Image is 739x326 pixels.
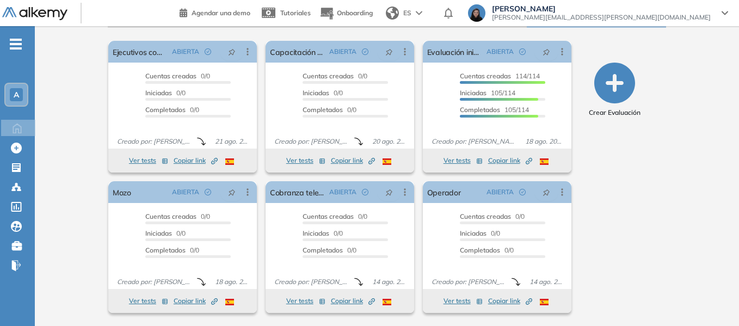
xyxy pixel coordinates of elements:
[540,299,549,305] img: ESP
[129,154,168,167] button: Ver tests
[519,48,526,55] span: check-circle
[444,154,483,167] button: Ver tests
[228,47,236,56] span: pushpin
[205,48,211,55] span: check-circle
[220,183,244,201] button: pushpin
[383,299,391,305] img: ESP
[589,63,641,118] button: Crear Evaluación
[543,47,550,56] span: pushpin
[685,274,739,326] div: Widget de chat
[205,189,211,195] span: check-circle
[331,294,375,307] button: Copiar link
[180,5,250,19] a: Agendar una demo
[331,296,375,306] span: Copiar link
[368,277,410,287] span: 14 ago. 2025
[286,154,325,167] button: Ver tests
[386,7,399,20] img: world
[427,181,461,203] a: Operador
[192,9,250,17] span: Agendar una demo
[488,156,532,165] span: Copiar link
[460,72,540,80] span: 114/114
[145,212,210,220] span: 0/0
[685,274,739,326] iframe: Chat Widget
[270,277,354,287] span: Creado por: [PERSON_NAME]
[377,43,401,60] button: pushpin
[145,246,186,254] span: Completados
[303,89,343,97] span: 0/0
[174,296,218,306] span: Copiar link
[145,229,172,237] span: Iniciadas
[14,90,19,99] span: A
[521,137,567,146] span: 18 ago. 2025
[488,154,532,167] button: Copiar link
[331,156,375,165] span: Copiar link
[225,299,234,305] img: ESP
[280,9,311,17] span: Tutoriales
[403,8,411,18] span: ES
[145,72,210,80] span: 0/0
[427,41,482,63] a: Evaluación inicial IA | Academy | Pomelo
[211,137,253,146] span: 21 ago. 2025
[303,246,356,254] span: 0/0
[174,294,218,307] button: Copiar link
[303,72,367,80] span: 0/0
[488,296,532,306] span: Copiar link
[145,212,196,220] span: Cuentas creadas
[368,137,410,146] span: 20 ago. 2025
[303,212,354,220] span: Cuentas creadas
[220,43,244,60] button: pushpin
[129,294,168,307] button: Ver tests
[540,158,549,165] img: ESP
[145,106,199,114] span: 0/0
[225,158,234,165] img: ESP
[534,43,558,60] button: pushpin
[362,48,368,55] span: check-circle
[303,72,354,80] span: Cuentas creadas
[444,294,483,307] button: Ver tests
[270,181,325,203] a: Cobranza telefónica
[303,89,329,97] span: Iniciadas
[377,183,401,201] button: pushpin
[303,212,367,220] span: 0/0
[331,154,375,167] button: Copiar link
[2,7,67,21] img: Logo
[486,187,514,197] span: ABIERTA
[460,246,500,254] span: Completados
[329,187,356,197] span: ABIERTA
[286,294,325,307] button: Ver tests
[113,137,197,146] span: Creado por: [PERSON_NAME]
[460,89,486,97] span: Iniciadas
[270,41,325,63] a: Capacitación de lideres
[303,229,329,237] span: Iniciadas
[145,106,186,114] span: Completados
[172,47,199,57] span: ABIERTA
[525,277,567,287] span: 14 ago. 2025
[460,212,525,220] span: 0/0
[113,277,197,287] span: Creado por: [PERSON_NAME]
[362,189,368,195] span: check-circle
[145,72,196,80] span: Cuentas creadas
[337,9,373,17] span: Onboarding
[519,189,526,195] span: check-circle
[460,212,511,220] span: Cuentas creadas
[174,154,218,167] button: Copiar link
[460,89,515,97] span: 105/114
[145,89,186,97] span: 0/0
[145,229,186,237] span: 0/0
[145,89,172,97] span: Iniciadas
[460,229,500,237] span: 0/0
[10,43,22,45] i: -
[460,106,529,114] span: 105/114
[385,188,393,196] span: pushpin
[488,294,532,307] button: Copiar link
[303,229,343,237] span: 0/0
[460,229,486,237] span: Iniciadas
[383,158,391,165] img: ESP
[416,11,422,15] img: arrow
[211,277,253,287] span: 18 ago. 2025
[228,188,236,196] span: pushpin
[486,47,514,57] span: ABIERTA
[427,137,521,146] span: Creado por: [PERSON_NAME]
[427,277,512,287] span: Creado por: [PERSON_NAME]
[303,106,343,114] span: Completados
